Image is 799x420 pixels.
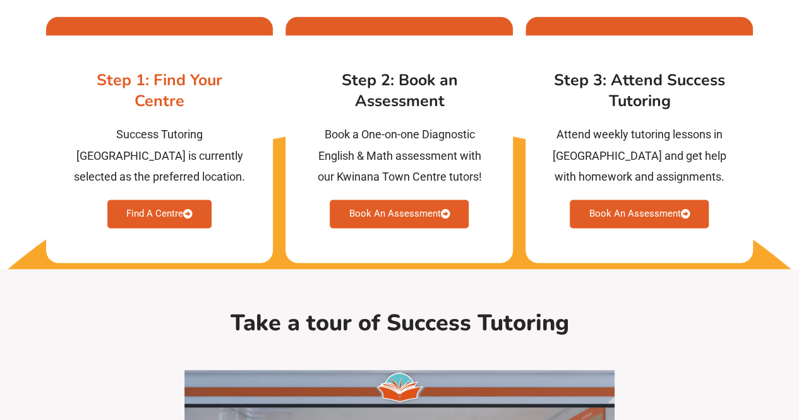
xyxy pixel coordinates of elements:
div: Attend weekly tutoring lessons in [GEOGRAPHIC_DATA] and get help with homework and assignments.​ [551,124,728,187]
h3: Step 3: Attend Success Tutoring [551,70,728,111]
a: Book An Assessment [330,200,469,228]
div: Success Tutoring [GEOGRAPHIC_DATA] is currently selected as the preferred location. [71,124,248,187]
a: Book An Assessment [570,200,709,228]
iframe: Chat Widget [589,277,799,420]
h2: Take a tour of Success Tutoring [79,308,720,338]
h3: Step 2: Book an Assessment [311,70,488,111]
a: Find A Centre [107,200,212,228]
h3: Step 1: Find Your Centre [71,70,248,111]
div: Book a One-on-one Diagnostic English & Math assessment with our Kwinana Town Centre tutors! [311,124,488,187]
